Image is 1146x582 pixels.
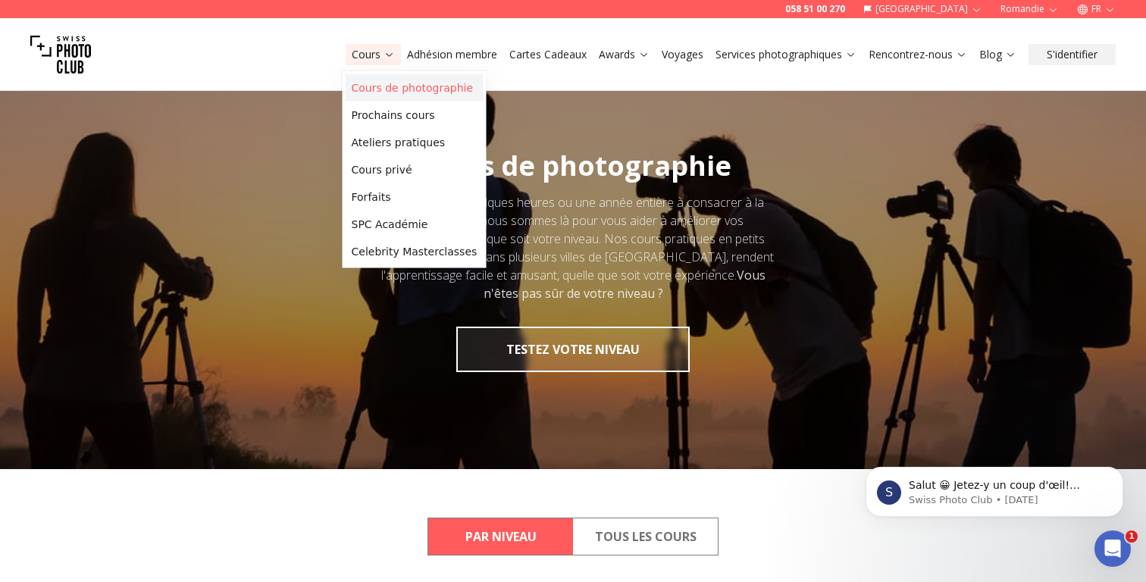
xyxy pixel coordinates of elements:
a: Voyages [662,47,703,62]
button: Voyages [656,44,709,65]
div: Profile image for Swiss Photo Club [34,109,58,133]
div: Que vous ayez quelques heures ou une année entière à consacrer à la photographie, nous sommes là ... [367,193,779,302]
a: Blog [979,47,1016,62]
img: Swiss photo club [30,24,91,85]
a: 058 51 00 270 [785,3,845,15]
span: 1 [1126,530,1138,543]
a: Rencontrez-nous [869,47,967,62]
button: Blog [973,44,1022,65]
button: Awards [593,44,656,65]
button: Services photographiques [709,44,863,65]
a: Services photographiques [715,47,856,62]
a: Ateliers pratiques [346,129,484,156]
div: message notification from Swiss Photo Club, 4w ago. Salut 😀 Jetez-y un coup d'œil! contactez-nous... [23,95,280,145]
a: Prochains cours [346,102,484,129]
a: Celebrity Masterclasses [346,238,484,265]
button: Cartes Cadeaux [503,44,593,65]
a: Cours [352,47,395,62]
a: Adhésion membre [407,47,497,62]
button: All Courses [573,518,718,555]
a: Cartes Cadeaux [509,47,587,62]
a: Forfaits [346,183,484,211]
p: Message from Swiss Photo Club, sent 4w ago [66,122,261,136]
span: Cours de photographie [415,147,731,184]
iframe: Intercom live chat [1094,530,1131,567]
button: Rencontrez-nous [863,44,973,65]
button: S'identifier [1029,44,1116,65]
iframe: Intercom notifications message [843,371,1146,541]
a: SPC Académie [346,211,484,238]
a: Cours privé [346,156,484,183]
a: Awards [599,47,650,62]
button: By Level [428,518,573,555]
button: TESTEZ VOTRE NIVEAU [456,327,690,372]
div: Course filter [427,518,719,555]
a: Cours de photographie [346,74,484,102]
button: Adhésion membre [401,44,503,65]
p: Salut 😀 Jetez-y un coup d'œil! contactez-nous pour plus d'informations. [66,107,261,122]
button: Cours [346,44,401,65]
